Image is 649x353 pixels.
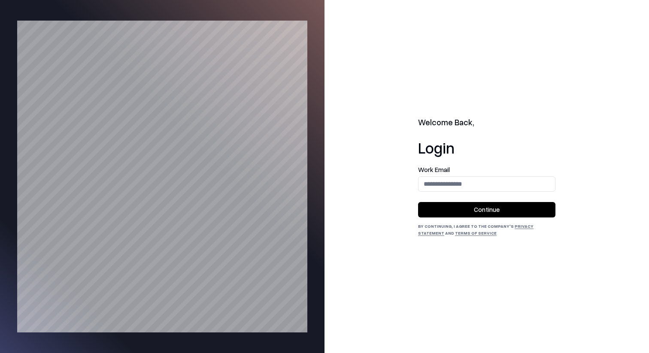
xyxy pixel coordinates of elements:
a: Privacy Statement [418,223,534,235]
h1: Login [418,139,555,156]
div: By continuing, I agree to the Company's and [418,223,555,236]
button: Continue [418,202,555,217]
label: Work Email [418,166,555,173]
a: Terms of Service [455,230,497,235]
h2: Welcome Back, [418,117,555,129]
